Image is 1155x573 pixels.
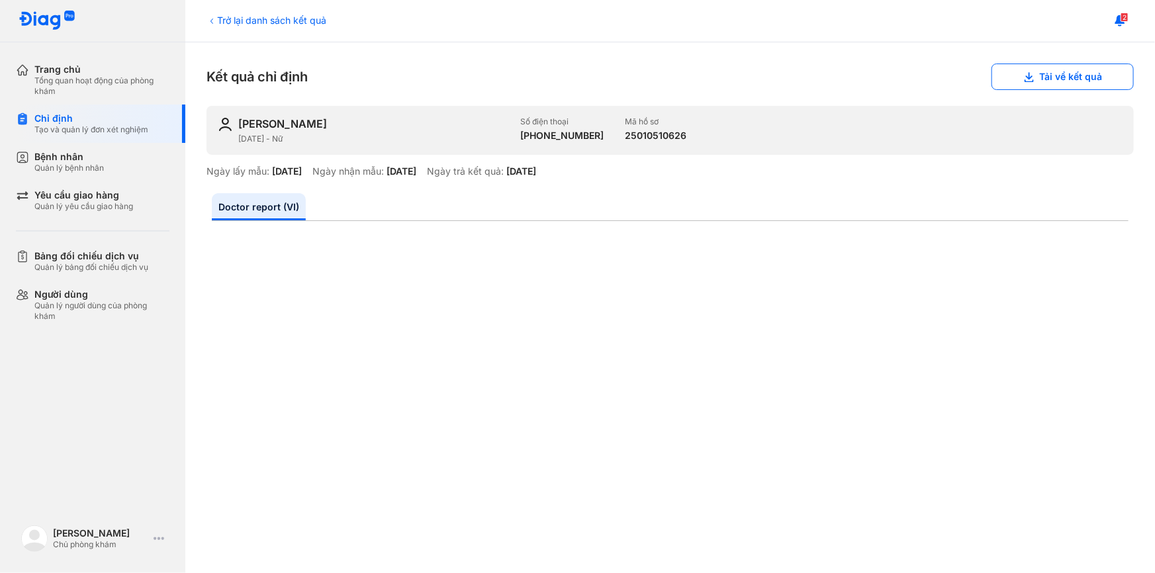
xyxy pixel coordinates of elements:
div: Trở lại danh sách kết quả [207,13,326,27]
div: Yêu cầu giao hàng [34,189,133,201]
div: Quản lý yêu cầu giao hàng [34,201,133,212]
div: Tổng quan hoạt động của phòng khám [34,75,169,97]
div: [DATE] [506,165,536,177]
div: Bảng đối chiếu dịch vụ [34,250,148,262]
span: 2 [1121,13,1129,22]
a: Doctor report (VI) [212,193,306,220]
div: Quản lý người dùng của phòng khám [34,300,169,322]
div: Tạo và quản lý đơn xét nghiệm [34,124,148,135]
div: Kết quả chỉ định [207,64,1134,90]
div: [PHONE_NUMBER] [521,130,604,142]
div: Trang chủ [34,64,169,75]
img: user-icon [217,116,233,132]
button: Tải về kết quả [992,64,1134,90]
div: Người dùng [34,288,169,300]
div: Quản lý bệnh nhân [34,163,104,173]
div: Số điện thoại [521,116,604,127]
div: Mã hồ sơ [625,116,687,127]
div: Ngày nhận mẫu: [312,165,384,177]
div: Chỉ định [34,112,148,124]
div: [PERSON_NAME] [53,527,148,539]
img: logo [21,525,48,552]
div: [DATE] [387,165,416,177]
div: Chủ phòng khám [53,539,148,550]
div: Quản lý bảng đối chiếu dịch vụ [34,262,148,273]
div: [DATE] - Nữ [238,134,510,144]
div: 25010510626 [625,130,687,142]
img: logo [19,11,75,31]
div: [DATE] [272,165,302,177]
div: Ngày trả kết quả: [427,165,504,177]
div: Ngày lấy mẫu: [207,165,269,177]
div: Bệnh nhân [34,151,104,163]
div: [PERSON_NAME] [238,116,327,131]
